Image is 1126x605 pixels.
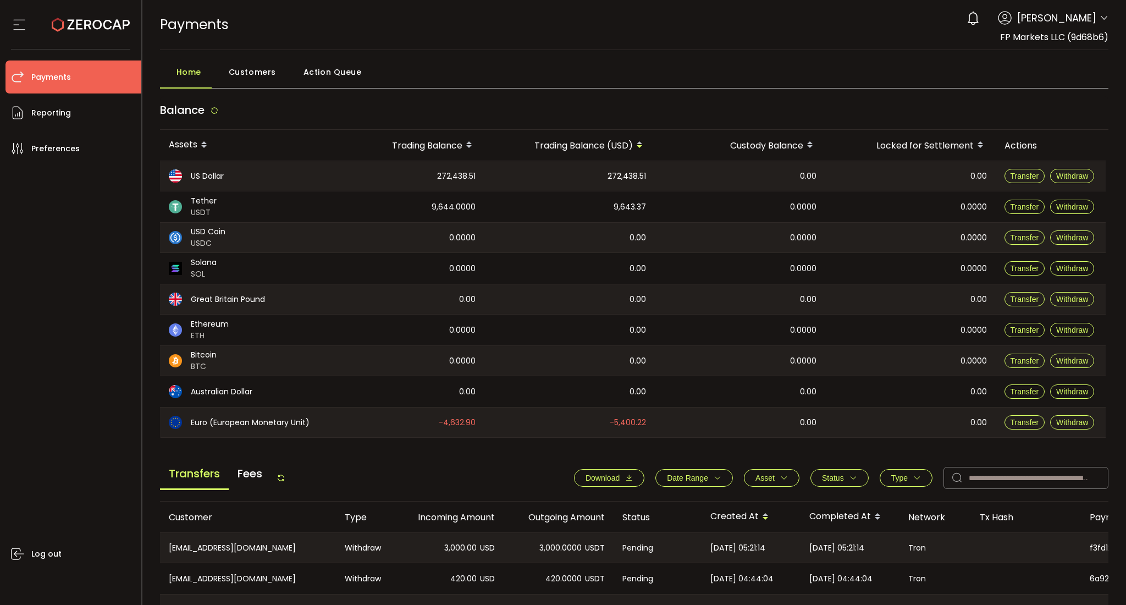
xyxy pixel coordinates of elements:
div: Network [899,511,971,524]
img: usdc_portfolio.svg [169,231,182,244]
span: 0.00 [970,416,987,429]
div: Incoming Amount [394,511,504,524]
span: Withdraw [1056,356,1088,365]
button: Transfer [1004,415,1045,430]
button: Withdraw [1050,200,1094,214]
span: 0.00 [970,386,987,398]
span: Pending [622,542,653,554]
span: 272,438.51 [608,170,646,183]
button: Withdraw [1050,384,1094,399]
span: USDC [191,238,225,249]
div: Assets [160,136,330,155]
div: Outgoing Amount [504,511,614,524]
span: Type [891,474,908,482]
div: Tron [899,563,971,594]
span: -4,632.90 [439,416,476,429]
span: Withdraw [1056,233,1088,242]
span: 0.00 [970,170,987,183]
img: sol_portfolio.png [169,262,182,275]
button: Withdraw [1050,354,1094,368]
span: USDT [191,207,217,218]
span: Transfer [1011,172,1039,180]
span: 0.0000 [449,232,476,244]
button: Withdraw [1050,292,1094,306]
button: Transfer [1004,261,1045,276]
span: FP Markets LLC (9d68b6) [1000,31,1108,43]
div: Trading Balance (USD) [484,136,655,155]
span: Fees [229,459,271,488]
span: Euro (European Monetary Unit) [191,417,310,428]
span: Transfers [160,459,229,490]
img: usdt_portfolio.svg [169,200,182,213]
span: 0.0000 [790,262,816,275]
span: 0.00 [459,293,476,306]
button: Transfer [1004,230,1045,245]
span: [PERSON_NAME] [1017,10,1096,25]
span: 0.00 [630,355,646,367]
span: Withdraw [1056,264,1088,273]
span: Transfer [1011,202,1039,211]
div: Type [336,511,394,524]
button: Status [810,469,869,487]
button: Type [880,469,932,487]
span: 0.0000 [790,324,816,337]
div: Status [614,511,702,524]
span: [DATE] 05:21:14 [809,542,864,554]
span: Withdraw [1056,326,1088,334]
img: eth_portfolio.svg [169,323,182,337]
span: 0.00 [630,232,646,244]
div: Tron [899,533,971,563]
button: Withdraw [1050,230,1094,245]
button: Download [574,469,644,487]
span: USDT [585,542,605,554]
span: Withdraw [1056,418,1088,427]
span: ETH [191,330,229,342]
span: BTC [191,361,217,372]
span: Transfer [1011,264,1039,273]
span: Transfer [1011,233,1039,242]
div: Withdraw [336,563,394,594]
span: SOL [191,268,217,280]
span: Asset [755,474,775,482]
button: Withdraw [1050,415,1094,430]
div: Custody Balance [655,136,825,155]
span: 0.0000 [449,324,476,337]
span: Home [176,61,201,83]
div: Customer [160,511,336,524]
span: Log out [31,546,62,562]
span: USD [480,573,495,585]
button: Withdraw [1050,323,1094,337]
span: 3,000.0000 [539,542,582,554]
span: Customers [229,61,276,83]
img: aud_portfolio.svg [169,385,182,398]
span: 0.0000 [961,232,987,244]
span: Withdraw [1056,172,1088,180]
span: USD [480,542,495,554]
span: 0.00 [630,386,646,398]
span: 0.00 [800,170,816,183]
button: Asset [744,469,799,487]
span: Australian Dollar [191,386,252,398]
span: 0.0000 [961,324,987,337]
div: Tx Hash [971,511,1081,524]
span: 272,438.51 [437,170,476,183]
span: 0.00 [630,262,646,275]
span: Balance [160,102,205,118]
span: US Dollar [191,170,224,182]
span: 0.0000 [449,355,476,367]
span: Withdraw [1056,295,1088,304]
button: Withdraw [1050,169,1094,183]
span: 0.00 [970,293,987,306]
div: [EMAIL_ADDRESS][DOMAIN_NAME] [160,563,336,594]
span: 420.0000 [545,573,582,585]
span: USD Coin [191,226,225,238]
span: [DATE] 04:44:04 [809,573,873,585]
div: Actions [996,139,1106,152]
div: Withdraw [336,533,394,563]
span: Payments [160,15,229,34]
div: Completed At [801,508,899,526]
div: Created At [702,508,801,526]
span: USDT [585,573,605,585]
img: usd_portfolio.svg [169,169,182,183]
span: 0.00 [459,386,476,398]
